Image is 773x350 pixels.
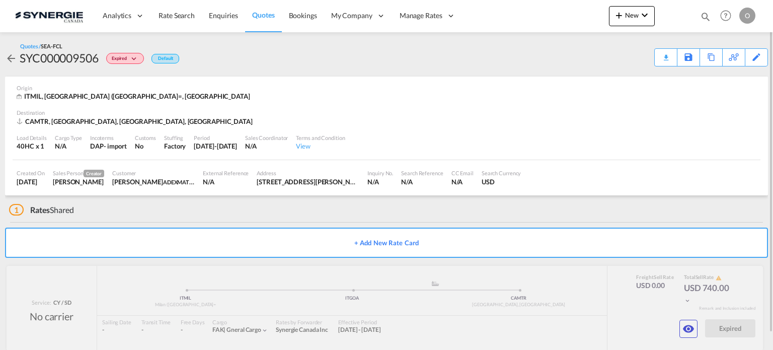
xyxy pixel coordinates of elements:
span: 1 [9,204,24,216]
div: N/A [367,177,393,186]
button: icon-eye [679,320,698,338]
md-icon: icon-arrow-left [5,52,17,64]
span: ADEXMAT [GEOGRAPHIC_DATA] [163,178,245,186]
div: N/A [401,177,443,186]
img: 1f56c880d42311ef80fc7dca854c8e59.png [15,5,83,27]
div: Customs [135,134,156,142]
div: 16 Mar 2025 [17,177,45,186]
md-icon: icon-plus 400-fg [613,9,625,21]
div: Default [151,54,179,63]
div: Shared [9,204,74,216]
span: Analytics [103,11,131,21]
div: O [739,8,755,24]
div: Period [194,134,237,142]
span: Help [717,7,734,24]
div: Terms and Condition [296,134,345,142]
span: Rates [30,205,50,215]
div: Save As Template [677,49,700,66]
span: Bookings [289,11,317,20]
div: Stuffing [164,134,186,142]
div: Change Status Here [106,53,144,64]
div: External Reference [203,169,249,177]
div: USD [482,177,521,186]
md-icon: icon-chevron-down [639,9,651,21]
div: CC Email [451,169,474,177]
div: - import [104,142,127,151]
div: 7911 Marco Polo, Montrea, QC, H1E 1NB [257,177,359,186]
div: Search Currency [482,169,521,177]
div: Load Details [17,134,47,142]
div: Origin [17,84,756,92]
md-icon: icon-chevron-down [129,56,141,62]
div: Quotes /SEA-FCL [20,42,62,50]
div: N/A [203,177,249,186]
div: SYC000009506 [20,50,99,66]
md-icon: icon-eye [682,323,694,335]
button: + Add New Rate Card [5,228,768,258]
div: Search Reference [401,169,443,177]
span: Rate Search [159,11,195,20]
div: Quote PDF is not available at this time [660,49,672,58]
div: icon-magnify [700,11,711,26]
button: icon-plus 400-fgNewicon-chevron-down [609,6,655,26]
md-icon: icon-download [660,50,672,58]
span: My Company [331,11,372,21]
span: Quotes [252,11,274,19]
div: View [296,142,345,151]
div: icon-arrow-left [5,50,20,66]
div: Address [257,169,359,177]
div: Factory Stuffing [164,142,186,151]
div: Help [717,7,739,25]
div: N/A [451,177,474,186]
div: Destination [17,109,756,116]
div: 31 Mar 2025 [194,142,237,151]
div: Incoterms [90,134,127,142]
span: New [613,11,651,19]
div: Daniel Dico [53,177,104,186]
md-icon: icon-magnify [700,11,711,22]
div: Created On [17,169,45,177]
span: SEA-FCL [41,43,62,49]
div: Sales Coordinator [245,134,288,142]
div: Sales Person [53,169,104,177]
div: N/A [245,142,288,151]
div: ITMIL, Milan (Milano=, Asia Pacific [17,92,253,101]
div: Change Status Here [99,50,146,66]
div: DAP [90,142,104,151]
div: CAMTR, Montreal, QC, Americas [17,117,255,126]
span: ITMIL, [GEOGRAPHIC_DATA] ([GEOGRAPHIC_DATA]=, [GEOGRAPHIC_DATA] [24,92,250,100]
div: William Carfagnini [112,177,195,186]
div: N/A [55,142,82,151]
div: Customer [112,169,195,177]
div: No [135,142,156,151]
span: Manage Rates [400,11,442,21]
div: 40HC x 1 [17,142,47,151]
span: Expired [112,55,129,65]
span: Enquiries [209,11,238,20]
span: Creator [84,170,104,177]
div: Cargo Type [55,134,82,142]
div: Inquiry No. [367,169,393,177]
